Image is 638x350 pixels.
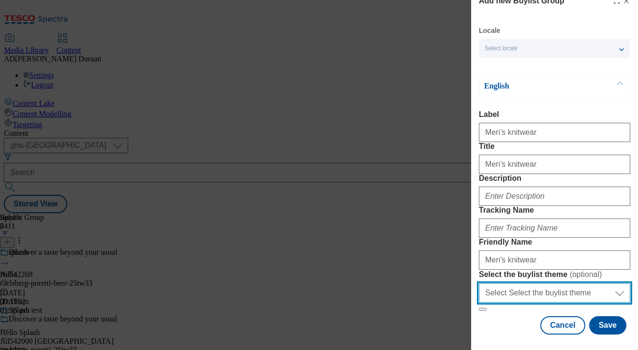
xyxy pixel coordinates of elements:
[479,187,630,206] input: Enter Description
[479,142,630,151] label: Title
[485,45,518,52] span: Select locale
[479,155,630,174] input: Enter Title
[479,28,500,33] label: Locale
[540,316,585,335] button: Cancel
[479,174,630,183] label: Description
[589,316,626,335] button: Save
[479,123,630,142] input: Enter Label
[479,219,630,238] input: Enter Tracking Name
[479,238,630,247] label: Friendly Name
[479,270,630,279] label: Select the buylist theme
[484,81,586,91] p: English
[570,270,602,278] span: ( optional )
[479,250,630,270] input: Enter Friendly Name
[479,206,630,215] label: Tracking Name
[479,110,630,119] label: Label
[479,39,630,58] button: Select locale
